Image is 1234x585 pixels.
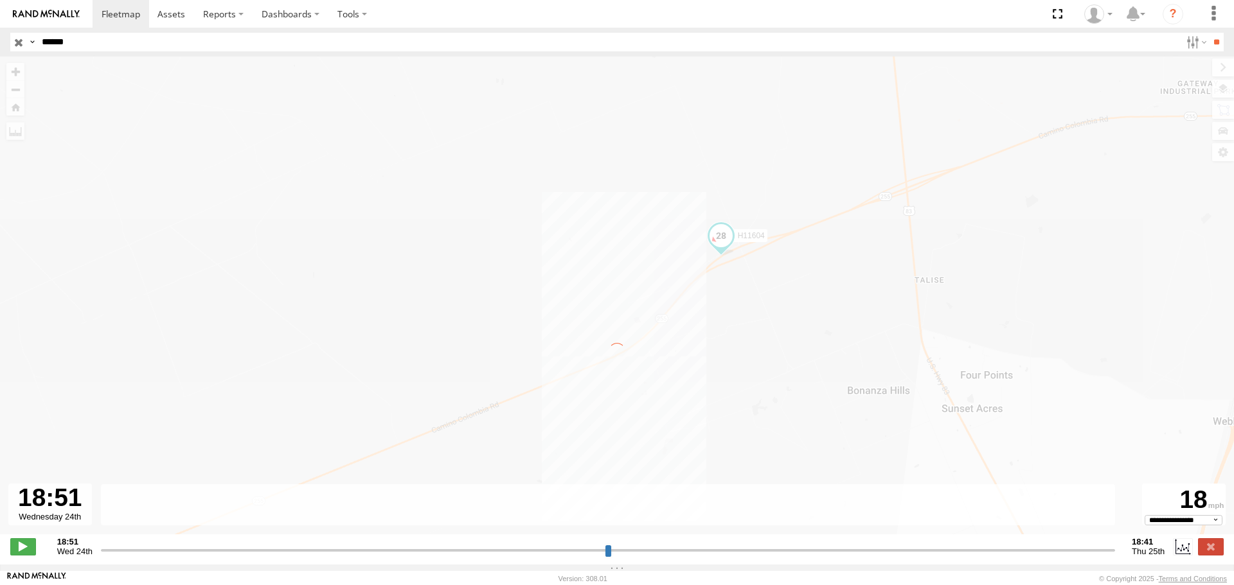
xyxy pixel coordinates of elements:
[7,572,66,585] a: Visit our Website
[1144,485,1224,515] div: 18
[57,537,93,546] strong: 18:51
[57,546,93,556] span: Wed 24th Sep 2025
[1132,537,1165,546] strong: 18:41
[559,575,607,582] div: Version: 308.01
[1181,33,1209,51] label: Search Filter Options
[13,10,80,19] img: rand-logo.svg
[10,538,36,555] label: Play/Stop
[1099,575,1227,582] div: © Copyright 2025 -
[27,33,37,51] label: Search Query
[1080,4,1117,24] div: Caseta Laredo TX
[1163,4,1183,24] i: ?
[1198,538,1224,555] label: Close
[1159,575,1227,582] a: Terms and Conditions
[1132,546,1165,556] span: Thu 25th Sep 2025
